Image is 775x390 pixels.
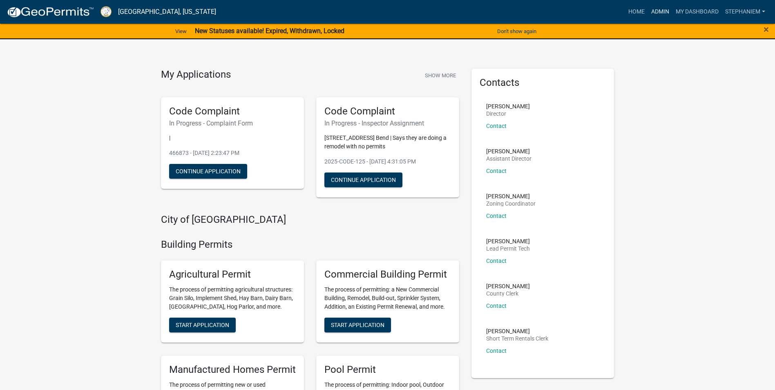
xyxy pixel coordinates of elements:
a: My Dashboard [672,4,722,20]
h5: Code Complaint [169,105,296,117]
p: [PERSON_NAME] [486,148,532,154]
img: Putnam County, Georgia [101,6,112,17]
a: [GEOGRAPHIC_DATA], [US_STATE] [118,5,216,19]
p: [PERSON_NAME] [486,103,530,109]
p: The process of permitting: a New Commercial Building, Remodel, Build-out, Sprinkler System, Addit... [324,285,451,311]
a: Contact [486,258,507,264]
button: Show More [422,69,459,82]
a: Contact [486,168,507,174]
strong: New Statuses available! Expired, Withdrawn, Locked [195,27,344,35]
a: Home [625,4,648,20]
p: 2025-CODE-125 - [DATE] 4:31:05 PM [324,157,451,166]
p: Short Term Rentals Clerk [486,336,548,341]
a: Admin [648,4,672,20]
h4: My Applications [161,69,231,81]
p: Zoning Coordinator [486,201,536,206]
span: × [764,24,769,35]
h6: In Progress - Complaint Form [169,119,296,127]
button: Close [764,25,769,34]
h5: Commercial Building Permit [324,269,451,280]
span: Start Application [331,321,384,328]
p: [STREET_ADDRESS] Bend | Says they are doing a remodel with no permits [324,134,451,151]
h5: Manufactured Homes Permit [169,364,296,376]
a: Contact [486,123,507,129]
a: View [172,25,190,38]
h5: Pool Permit [324,364,451,376]
p: [PERSON_NAME] [486,238,530,244]
p: [PERSON_NAME] [486,193,536,199]
p: | [169,134,296,142]
p: The process of permitting agricultural structures: Grain Silo, Implement Shed, Hay Barn, Dairy Ba... [169,285,296,311]
p: Assistant Director [486,156,532,161]
span: Start Application [176,321,229,328]
p: Lead Permit Tech [486,246,530,251]
button: Continue Application [324,173,402,187]
p: Director [486,111,530,117]
a: StephanieM [722,4,768,20]
h5: Contacts [480,77,606,89]
p: County Clerk [486,291,530,296]
p: [PERSON_NAME] [486,328,548,334]
button: Don't show again [494,25,540,38]
h5: Code Complaint [324,105,451,117]
p: 466873 - [DATE] 2:23:47 PM [169,149,296,157]
a: Contact [486,347,507,354]
a: Contact [486,213,507,219]
h5: Agricultural Permit [169,269,296,280]
h4: Building Permits [161,239,459,251]
p: [PERSON_NAME] [486,283,530,289]
h6: In Progress - Inspector Assignment [324,119,451,127]
h4: City of [GEOGRAPHIC_DATA] [161,214,459,226]
a: Contact [486,303,507,309]
button: Continue Application [169,164,247,179]
button: Start Application [169,318,236,332]
button: Start Application [324,318,391,332]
